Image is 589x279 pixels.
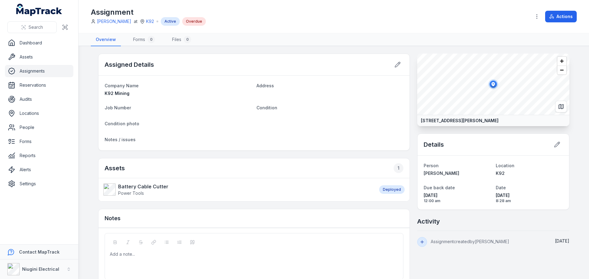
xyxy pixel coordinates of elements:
[424,198,491,203] span: 12:00 am
[118,190,144,196] span: Power Tools
[161,17,180,26] div: Active
[379,185,405,194] div: Deployed
[118,183,168,190] strong: Battery Cable Cutter
[555,101,567,112] button: Switch to Map View
[167,33,196,46] a: Files0
[424,192,491,203] time: 4/30/2025, 12:00:00 AM
[91,33,121,46] a: Overview
[105,121,139,126] span: Condition photo
[421,118,499,124] strong: [STREET_ADDRESS][PERSON_NAME]
[184,36,191,43] div: 0
[97,18,131,25] a: [PERSON_NAME]
[5,178,73,190] a: Settings
[256,105,277,110] span: Condition
[5,149,73,162] a: Reports
[22,266,59,272] strong: Niugini Electrical
[105,60,154,69] h2: Assigned Details
[105,83,139,88] span: Company Name
[5,65,73,77] a: Assignments
[557,66,566,74] button: Zoom out
[7,21,57,33] button: Search
[146,18,154,25] a: K92
[105,91,129,96] span: K92 Mining
[496,198,563,203] span: 8:28 am
[424,163,439,168] span: Person
[5,121,73,134] a: People
[105,163,403,173] h2: Assets
[256,83,274,88] span: Address
[496,163,514,168] span: Location
[5,164,73,176] a: Alerts
[134,18,137,25] span: at
[5,79,73,91] a: Reservations
[5,51,73,63] a: Assets
[128,33,160,46] a: Forms0
[5,93,73,105] a: Audits
[29,24,43,30] span: Search
[5,135,73,148] a: Forms
[105,214,121,223] h3: Notes
[496,171,505,176] span: K92
[496,170,563,176] a: K92
[424,192,491,198] span: [DATE]
[496,192,563,203] time: 3/18/2025, 8:28:56 AM
[545,11,577,22] button: Actions
[16,4,62,16] a: MapTrack
[431,239,509,244] span: Assignment created by [PERSON_NAME]
[424,185,455,190] span: Due back date
[5,37,73,49] a: Dashboard
[417,54,569,115] canvas: Map
[555,238,569,243] time: 3/18/2025, 8:28:56 AM
[91,7,206,17] h1: Assignment
[105,105,131,110] span: Job Number
[148,36,155,43] div: 0
[424,170,491,176] a: [PERSON_NAME]
[182,17,206,26] div: Overdue
[555,238,569,243] span: [DATE]
[496,185,506,190] span: Date
[417,217,440,226] h2: Activity
[19,249,60,254] strong: Contact MapTrack
[496,192,563,198] span: [DATE]
[5,107,73,119] a: Locations
[105,137,136,142] span: Notes / issues
[103,183,373,196] a: Battery Cable CutterPower Tools
[424,140,444,149] h2: Details
[394,163,403,173] div: 1
[557,57,566,66] button: Zoom in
